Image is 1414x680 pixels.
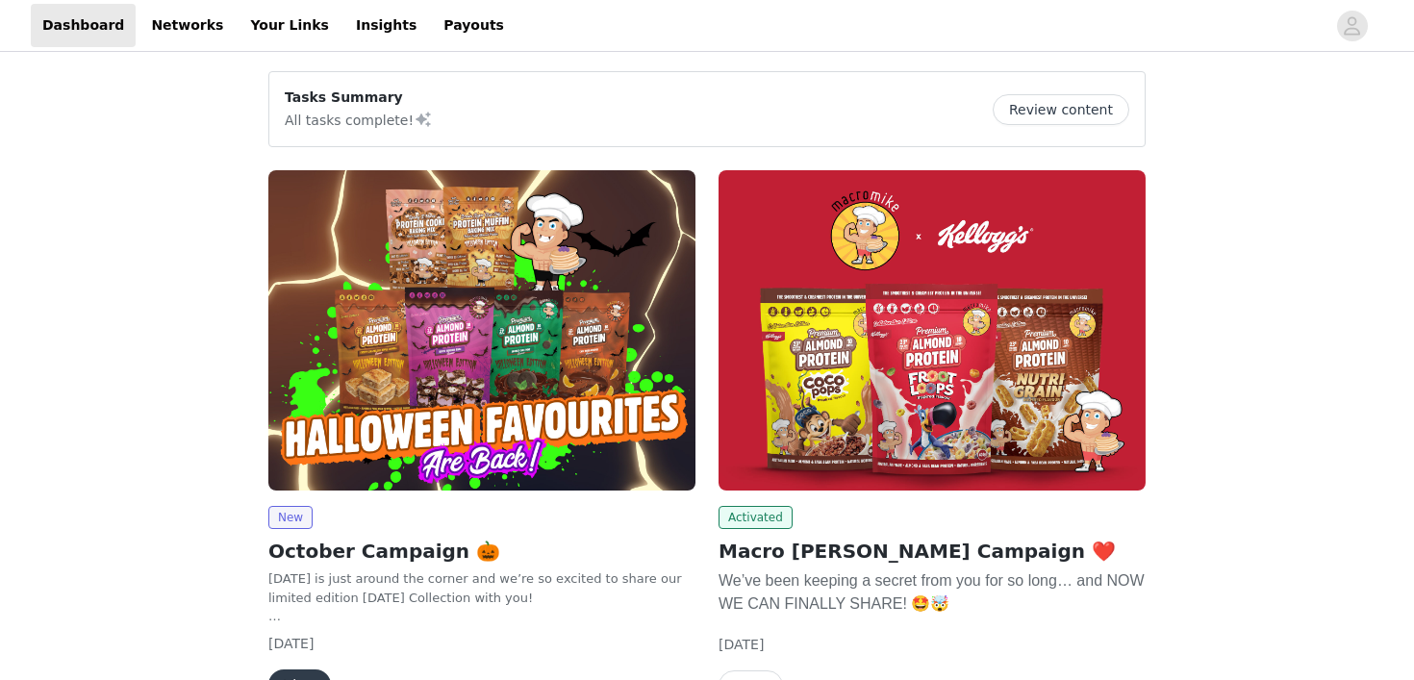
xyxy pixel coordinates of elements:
p: Tasks Summary [285,88,433,108]
button: Review content [993,94,1129,125]
img: Macro Mike [719,170,1146,491]
span: New [268,506,313,529]
span: [DATE] [719,637,764,652]
a: Payouts [432,4,516,47]
div: avatar [1343,11,1361,41]
span: We’ve been keeping a secret from you for so long… and NOW WE CAN FINALLY SHARE! 🤩🤯 [719,572,1145,612]
a: Dashboard [31,4,136,47]
a: Your Links [239,4,341,47]
img: Macro Mike [268,170,695,491]
a: Insights [344,4,428,47]
span: Activated [719,506,793,529]
span: [DATE] is just around the corner and we’re so excited to share our limited edition [DATE] Collect... [268,571,681,605]
p: All tasks complete! [285,108,433,131]
h2: Macro [PERSON_NAME] Campaign ❤️ [719,537,1146,566]
h2: October Campaign 🎃 [268,537,695,566]
span: [DATE] [268,636,314,651]
a: Networks [139,4,235,47]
